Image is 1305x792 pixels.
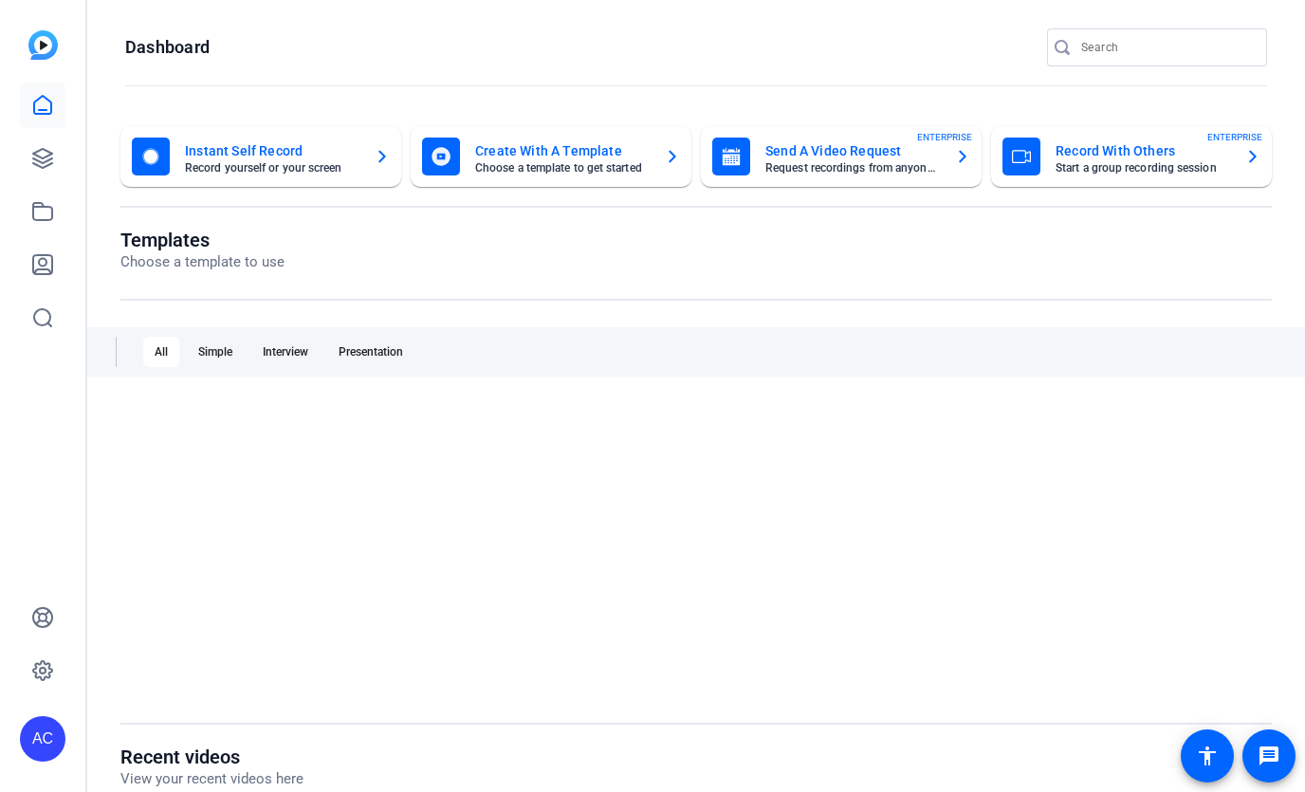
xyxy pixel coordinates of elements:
[20,716,65,762] div: AC
[991,126,1272,187] button: Record With OthersStart a group recording sessionENTERPRISE
[475,139,650,162] mat-card-title: Create With A Template
[411,126,691,187] button: Create With A TemplateChoose a template to get started
[765,162,940,174] mat-card-subtitle: Request recordings from anyone, anywhere
[1056,162,1230,174] mat-card-subtitle: Start a group recording session
[120,229,285,251] h1: Templates
[120,768,303,790] p: View your recent videos here
[251,337,320,367] div: Interview
[1056,139,1230,162] mat-card-title: Record With Others
[327,337,414,367] div: Presentation
[1196,745,1219,767] mat-icon: accessibility
[120,251,285,273] p: Choose a template to use
[1207,130,1262,144] span: ENTERPRISE
[187,337,244,367] div: Simple
[1081,36,1252,59] input: Search
[475,162,650,174] mat-card-subtitle: Choose a template to get started
[917,130,972,144] span: ENTERPRISE
[185,162,359,174] mat-card-subtitle: Record yourself or your screen
[125,36,210,59] h1: Dashboard
[765,139,940,162] mat-card-title: Send A Video Request
[28,30,58,60] img: blue-gradient.svg
[1258,745,1280,767] mat-icon: message
[701,126,982,187] button: Send A Video RequestRequest recordings from anyone, anywhereENTERPRISE
[185,139,359,162] mat-card-title: Instant Self Record
[143,337,179,367] div: All
[120,126,401,187] button: Instant Self RecordRecord yourself or your screen
[120,746,303,768] h1: Recent videos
